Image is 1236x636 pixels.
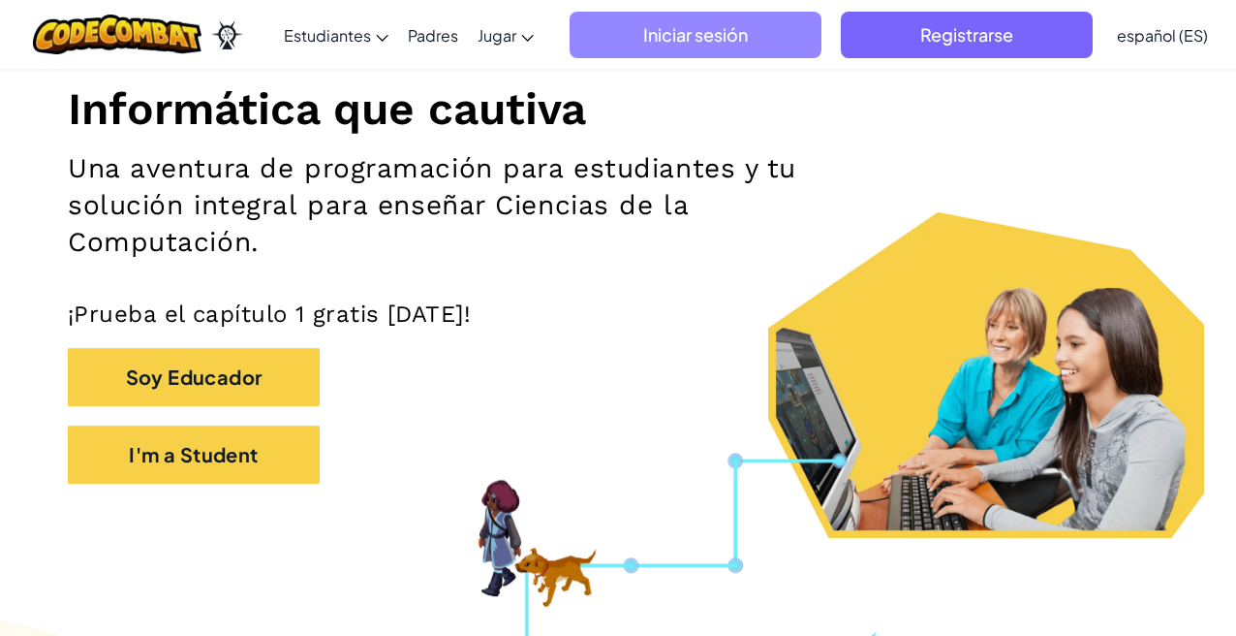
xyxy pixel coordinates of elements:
[1107,9,1218,61] a: español (ES)
[68,81,1168,136] h1: Informática que cautiva
[274,9,398,61] a: Estudiantes
[398,9,468,61] a: Padres
[33,15,202,54] img: CodeCombat logo
[68,426,320,484] button: I'm a Student
[68,348,320,406] button: Soy Educador
[68,150,805,261] h2: Una aventura de programación para estudiantes y tu solución integral para enseñar Ciencias de la ...
[1117,25,1208,46] span: español (ES)
[284,25,371,46] span: Estudiantes
[841,12,1093,58] button: Registrarse
[68,300,1168,329] p: ¡Prueba el capítulo 1 gratis [DATE]!
[468,9,543,61] a: Jugar
[478,25,516,46] span: Jugar
[211,20,242,49] img: Ozaria
[570,12,821,58] button: Iniciar sesión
